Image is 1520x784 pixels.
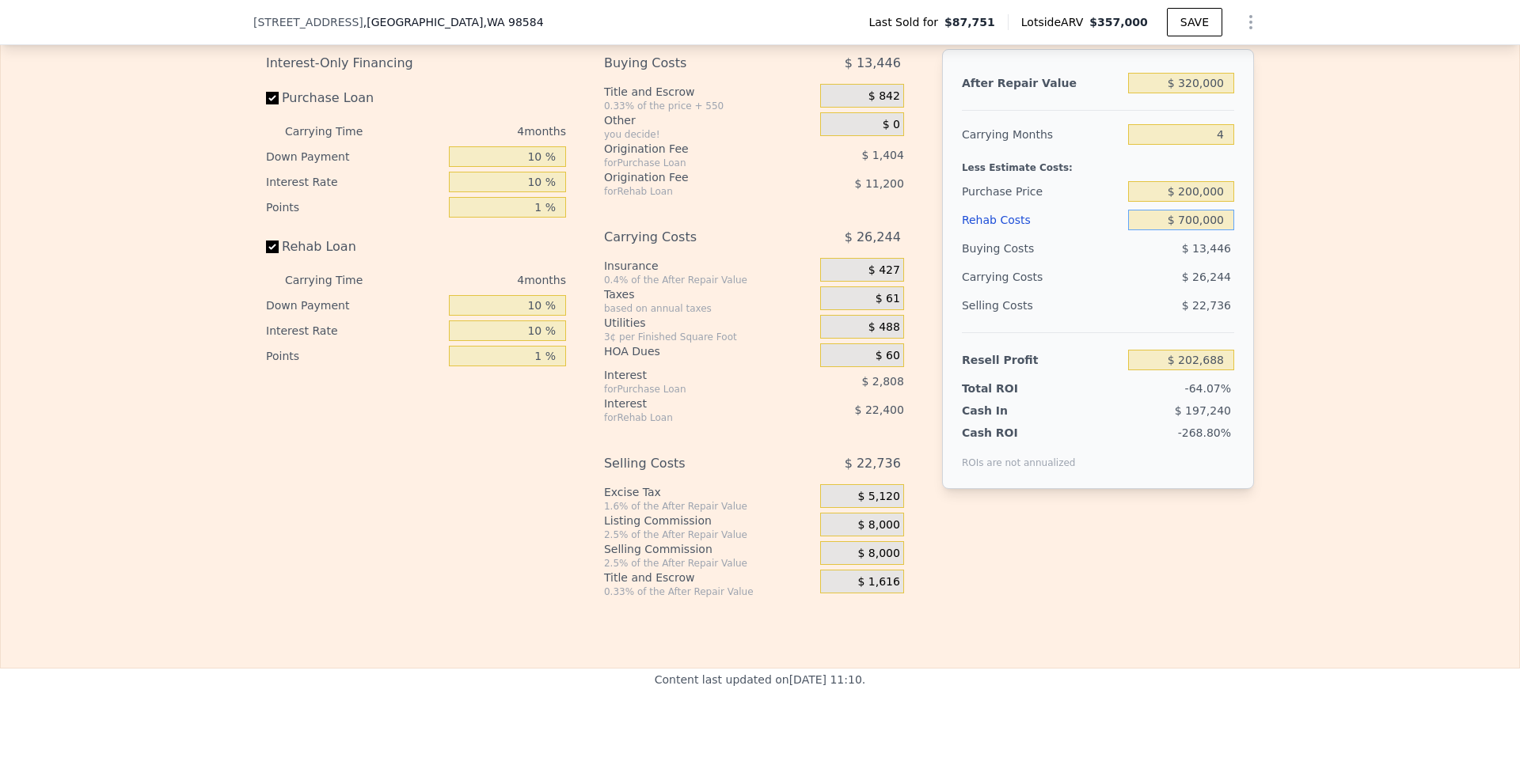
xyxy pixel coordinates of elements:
[845,223,901,252] span: $ 26,244
[604,396,781,411] div: Interest
[1182,242,1231,255] span: $ 13,446
[962,206,1122,234] div: Rehab Costs
[363,14,544,30] span: , [GEOGRAPHIC_DATA]
[855,177,904,190] span: $ 11,200
[1235,6,1267,38] button: Show Options
[266,293,443,318] div: Down Payment
[1175,404,1231,417] span: $ 197,240
[857,547,899,561] span: $ 8,000
[962,425,1076,441] div: Cash ROI
[285,267,388,293] div: Carrying Time
[394,119,566,144] div: 4 months
[253,14,363,30] span: [STREET_ADDRESS]
[962,177,1122,206] div: Purchase Price
[266,318,443,343] div: Interest Rate
[857,490,899,504] span: $ 5,120
[266,169,443,195] div: Interest Rate
[604,557,814,570] div: 2.5% of the After Repair Value
[266,49,566,78] div: Interest-Only Financing
[845,449,901,478] span: $ 22,736
[604,411,781,424] div: for Rehab Loan
[868,320,900,335] span: $ 488
[266,233,443,261] label: Rehab Loan
[845,49,901,78] span: $ 13,446
[604,157,781,169] div: for Purchase Loan
[962,346,1122,374] div: Resell Profit
[868,263,900,278] span: $ 427
[962,69,1122,97] div: After Repair Value
[604,315,814,331] div: Utilities
[266,241,279,253] input: Rehab Loan
[604,128,814,141] div: you decide!
[962,291,1122,320] div: Selling Costs
[876,292,900,306] span: $ 61
[604,484,814,500] div: Excise Tax
[604,223,781,252] div: Carrying Costs
[604,286,814,302] div: Taxes
[1182,271,1231,283] span: $ 26,244
[962,149,1234,177] div: Less Estimate Costs:
[604,185,781,198] div: for Rehab Loan
[266,343,443,369] div: Points
[604,112,814,128] div: Other
[604,274,814,286] div: 0.4% of the After Repair Value
[962,263,1061,291] div: Carrying Costs
[883,118,900,132] span: $ 0
[604,585,814,598] div: 0.33% of the After Repair Value
[868,89,900,104] span: $ 842
[1089,16,1148,28] span: $357,000
[604,141,781,157] div: Origination Fee
[1167,8,1222,36] button: SAVE
[861,375,903,388] span: $ 2,808
[962,120,1122,149] div: Carrying Months
[876,349,900,363] span: $ 60
[604,449,781,478] div: Selling Costs
[861,149,903,161] span: $ 1,404
[604,331,814,343] div: 3¢ per Finished Square Foot
[857,575,899,589] span: $ 1,616
[962,441,1076,469] div: ROIs are not annualized
[1185,382,1231,395] span: -64.07%
[944,14,995,30] span: $87,751
[857,518,899,532] span: $ 8,000
[604,541,814,557] div: Selling Commission
[604,343,814,359] div: HOA Dues
[285,119,388,144] div: Carrying Time
[868,14,944,30] span: Last Sold for
[604,570,814,585] div: Title and Escrow
[266,92,279,104] input: Purchase Loan
[604,513,814,528] div: Listing Commission
[394,267,566,293] div: 4 months
[604,169,781,185] div: Origination Fee
[962,403,1061,419] div: Cash In
[483,16,543,28] span: , WA 98584
[855,403,904,416] span: $ 22,400
[266,144,443,169] div: Down Payment
[604,258,814,274] div: Insurance
[604,100,814,112] div: 0.33% of the price + 550
[604,49,781,78] div: Buying Costs
[962,381,1061,396] div: Total ROI
[604,528,814,541] div: 2.5% of the After Repair Value
[962,234,1122,263] div: Buying Costs
[604,500,814,513] div: 1.6% of the After Repair Value
[604,383,781,396] div: for Purchase Loan
[266,195,443,220] div: Points
[655,668,866,760] div: Content last updated on [DATE] 11:10 .
[1021,14,1089,30] span: Lotside ARV
[604,367,781,383] div: Interest
[604,302,814,315] div: based on annual taxes
[1178,426,1231,439] span: -268.80%
[604,84,814,100] div: Title and Escrow
[266,84,443,112] label: Purchase Loan
[1182,299,1231,312] span: $ 22,736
